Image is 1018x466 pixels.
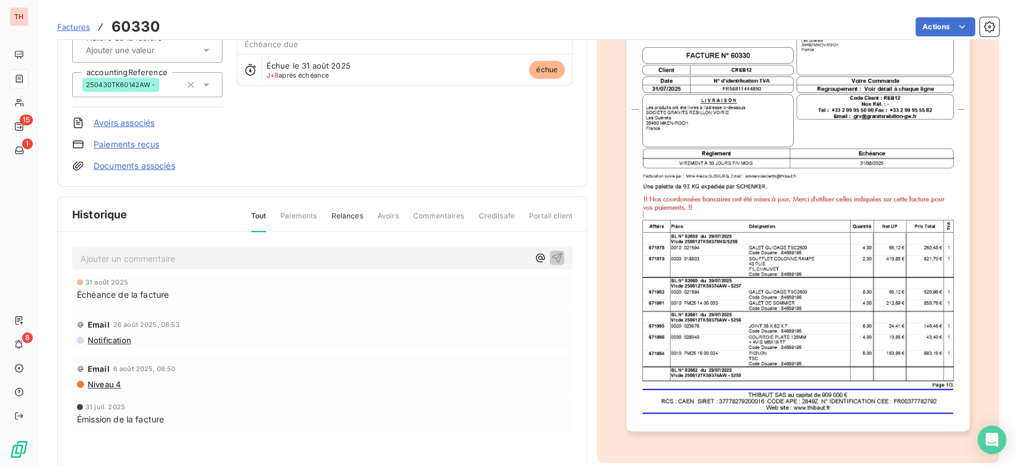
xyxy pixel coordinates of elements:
[915,17,975,36] button: Actions
[77,413,164,425] span: Émission de la facture
[977,425,1006,454] div: Open Intercom Messenger
[478,211,515,231] span: Creditsafe
[267,71,279,79] span: J+8
[529,61,565,79] span: échue
[529,211,573,231] span: Portail client
[88,320,110,329] span: Email
[94,160,175,172] a: Documents associés
[94,117,154,129] a: Avoirs associés
[280,211,317,231] span: Paiements
[113,365,176,372] span: 6 août 2025, 08:50
[85,279,128,286] span: 31 août 2025
[86,335,131,345] span: Notification
[22,138,33,149] span: 1
[378,211,399,231] span: Avoirs
[94,138,159,150] a: Paiements reçus
[113,321,180,328] span: 26 août 2025, 08:53
[85,45,205,55] input: Ajouter une valeur
[20,115,33,125] span: 15
[267,61,351,70] span: Échue le 31 août 2025
[57,21,90,33] a: Factures
[86,379,121,389] span: Niveau 4
[85,403,125,411] span: 31 juil. 2025
[57,22,90,32] span: Factures
[112,16,160,38] h3: 60330
[331,211,363,231] span: Relances
[413,211,465,231] span: Commentaires
[10,440,29,459] img: Logo LeanPay
[10,7,29,26] div: TH
[22,332,33,343] span: 8
[72,206,128,223] span: Historique
[245,39,299,49] span: Échéance due
[86,81,156,88] span: 250430TK60142AW -
[251,211,267,232] span: Tout
[88,364,110,374] span: Email
[77,288,169,301] span: Échéance de la facture
[267,72,329,79] span: après échéance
